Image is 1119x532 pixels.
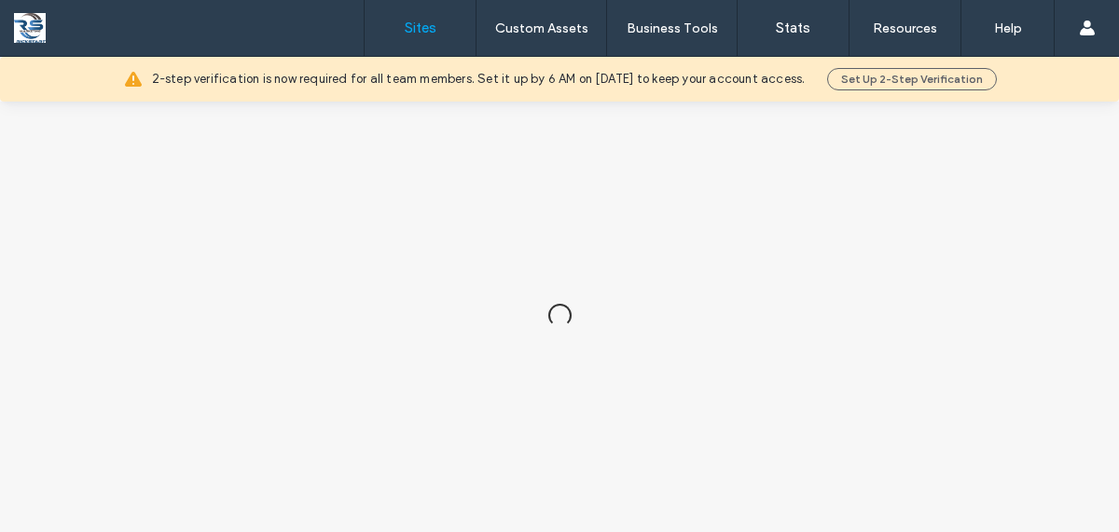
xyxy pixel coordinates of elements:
[776,20,810,36] label: Stats
[152,70,806,89] span: 2-step verification is now required for all team members. Set it up by 6 AM on [DATE] to keep you...
[827,68,997,90] button: Set Up 2-Step Verification
[873,20,937,36] label: Resources
[405,20,436,36] label: Sites
[627,20,718,36] label: Business Tools
[495,20,588,36] label: Custom Assets
[994,20,1022,36] label: Help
